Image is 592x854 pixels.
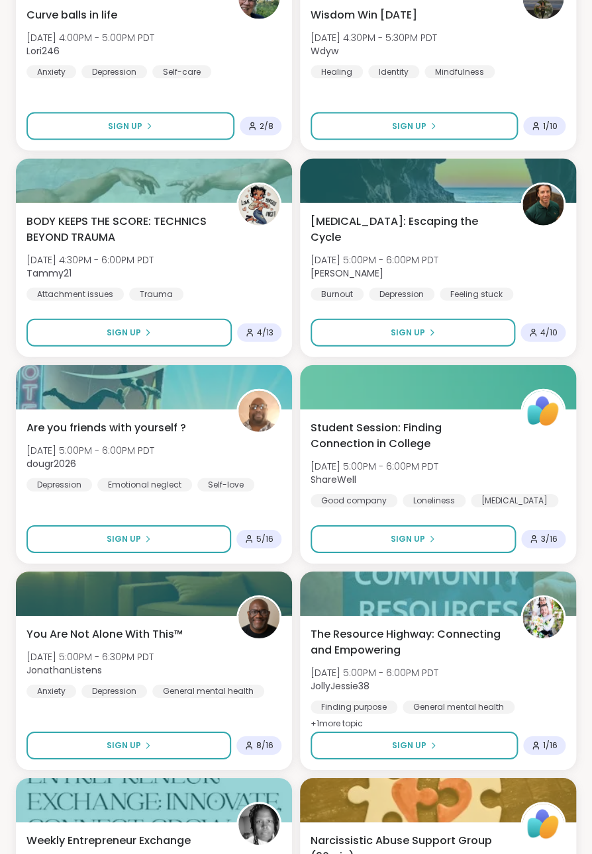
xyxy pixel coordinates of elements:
[152,65,211,78] div: Self-care
[26,478,92,491] div: Depression
[81,684,147,697] div: Depression
[311,266,383,279] b: [PERSON_NAME]
[543,120,558,131] span: 1 / 10
[26,65,76,78] div: Anxiety
[311,7,417,22] span: Wisdom Win [DATE]
[368,65,419,78] div: Identity
[97,478,192,491] div: Emotional neglect
[26,30,154,44] span: [DATE] 4:00PM - 5:00PM PDT
[26,318,232,346] button: Sign Up
[26,287,124,300] div: Attachment issues
[311,525,516,552] button: Sign Up
[26,832,191,848] span: Weekly Entrepreneur Exchange
[26,213,222,245] span: BODY KEEPS THE SCORE: TECHNICS BEYOND TRAUMA
[107,326,141,338] span: Sign Up
[26,650,154,663] span: [DATE] 5:00PM - 6:30PM PDT
[522,184,564,225] img: Mike
[522,597,564,638] img: JollyJessie38
[26,731,231,759] button: Sign Up
[238,390,279,431] img: dougr2026
[26,419,186,435] span: Are you friends with yourself ?
[26,626,183,642] span: You Are Not Alone With This™
[440,287,513,300] div: Feeling stuck
[26,684,76,697] div: Anxiety
[392,120,426,132] span: Sign Up
[26,443,154,456] span: [DATE] 5:00PM - 6:00PM PDT
[108,120,142,132] span: Sign Up
[26,266,72,279] b: Tammy21
[152,684,264,697] div: General mental health
[522,390,564,431] img: ShareWell
[238,803,279,844] img: Tasha_Chi
[257,327,273,337] span: 4 / 13
[107,739,141,751] span: Sign Up
[26,525,231,552] button: Sign Up
[311,493,397,507] div: Good company
[311,213,506,245] span: [MEDICAL_DATA]: Escaping the Cycle
[403,493,466,507] div: Loneliness
[26,44,60,57] b: Lori246
[311,679,370,692] b: JollyJessie38
[311,65,363,78] div: Healing
[256,740,273,750] span: 8 / 16
[129,287,183,300] div: Trauma
[311,30,437,44] span: [DATE] 4:30PM - 5:30PM PDT
[260,120,273,131] span: 2 / 8
[311,318,515,346] button: Sign Up
[81,65,147,78] div: Depression
[238,184,279,225] img: Tammy21
[471,493,558,507] div: [MEDICAL_DATA]
[256,533,273,544] span: 5 / 16
[238,597,279,638] img: JonathanListens
[392,739,426,751] span: Sign Up
[522,803,564,844] img: ShareWell
[311,44,338,57] b: Wdyw
[541,533,558,544] span: 3 / 16
[311,459,438,472] span: [DATE] 5:00PM - 6:00PM PDT
[26,456,76,470] b: dougr2026
[369,287,434,300] div: Depression
[26,663,102,676] b: JonathanListens
[26,253,154,266] span: [DATE] 4:30PM - 6:00PM PDT
[424,65,495,78] div: Mindfulness
[107,533,141,544] span: Sign Up
[403,700,515,713] div: General mental health
[311,287,364,300] div: Burnout
[197,478,254,491] div: Self-love
[543,740,558,750] span: 1 / 16
[311,665,438,679] span: [DATE] 5:00PM - 6:00PM PDT
[311,419,506,451] span: Student Session: Finding Connection in College
[26,7,117,22] span: Curve balls in life
[311,112,518,140] button: Sign Up
[311,626,506,658] span: The Resource Highway: Connecting and Empowering
[311,253,438,266] span: [DATE] 5:00PM - 6:00PM PDT
[540,327,558,337] span: 4 / 10
[391,326,425,338] span: Sign Up
[26,112,234,140] button: Sign Up
[311,472,356,486] b: ShareWell
[311,700,397,713] div: Finding purpose
[391,533,425,544] span: Sign Up
[311,731,518,759] button: Sign Up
